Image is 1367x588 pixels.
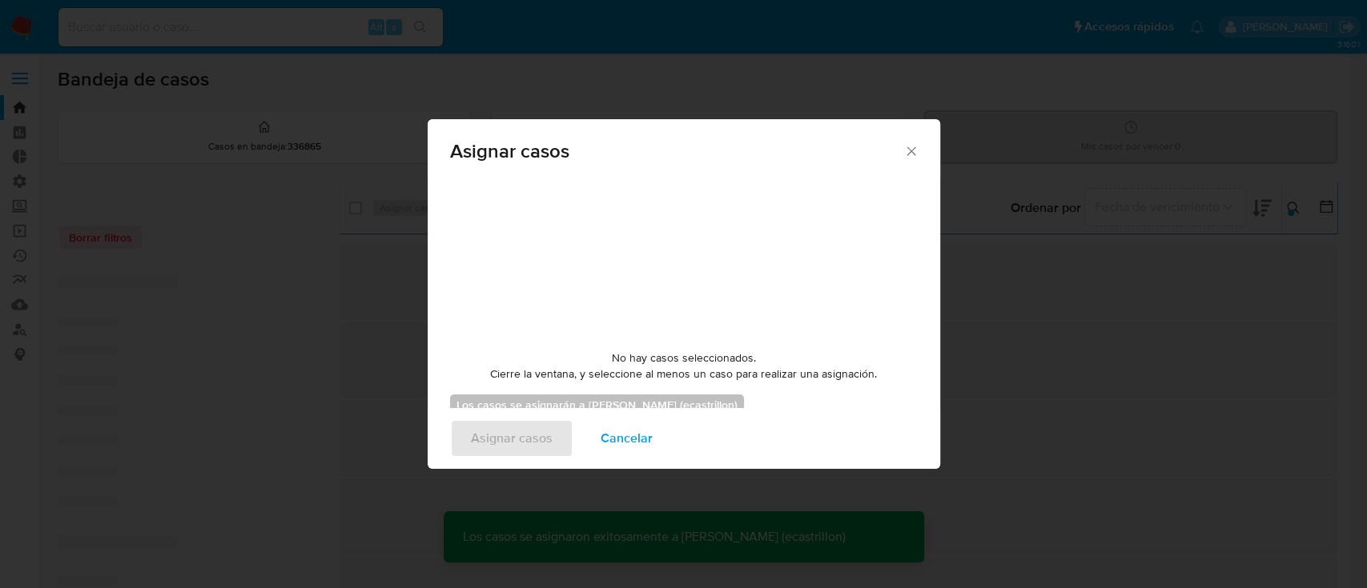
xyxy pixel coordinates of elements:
span: Cancelar [601,421,653,456]
span: Asignar casos [450,142,904,161]
button: Cancelar [580,419,673,458]
div: assign-modal [428,119,940,469]
span: No hay casos seleccionados. [612,350,756,366]
img: yH5BAEAAAAALAAAAAABAAEAAAIBRAA7 [564,178,804,338]
button: Cerrar ventana [903,143,918,158]
span: Cierre la ventana, y seleccione al menos un caso para realizar una asignación. [490,366,877,382]
b: Los casos se asignarán a [PERSON_NAME] (ecastrillon) [456,397,738,413]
